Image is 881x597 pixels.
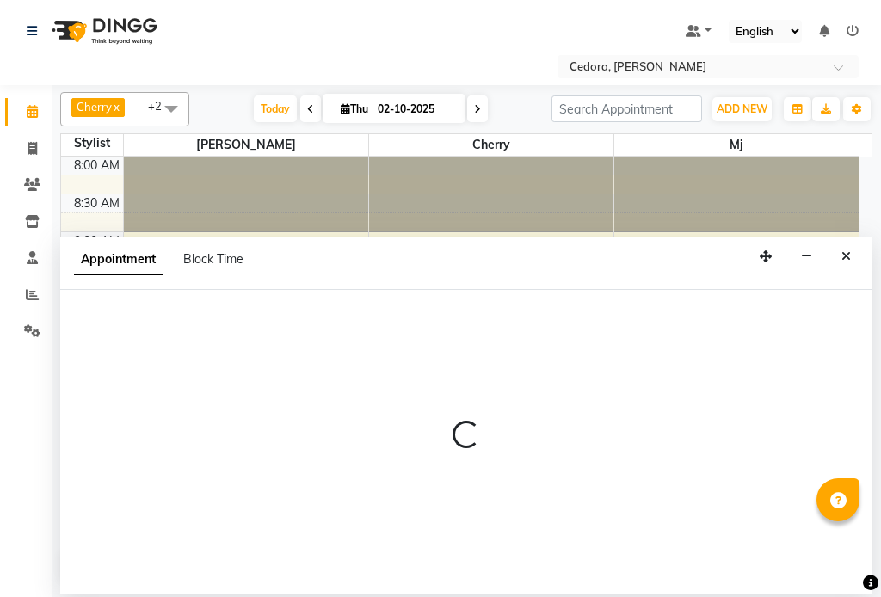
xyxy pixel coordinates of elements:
span: Today [254,95,297,122]
span: Block Time [183,251,243,267]
span: [PERSON_NAME] [124,134,368,156]
div: 8:00 AM [71,157,123,175]
button: Close [834,243,859,270]
span: Mj [614,134,859,156]
span: Cherry [369,134,613,156]
a: x [112,100,120,114]
span: Cherry [77,100,112,114]
span: Thu [336,102,373,115]
span: ADD NEW [717,102,767,115]
div: 9:00 AM [71,232,123,250]
iframe: chat widget [809,528,864,580]
input: Search Appointment [551,95,702,122]
div: 8:30 AM [71,194,123,212]
span: Appointment [74,244,163,275]
span: +2 [148,99,175,113]
button: ADD NEW [712,97,772,121]
img: logo [44,7,162,55]
div: Stylist [61,134,123,152]
input: 2025-10-02 [373,96,459,122]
